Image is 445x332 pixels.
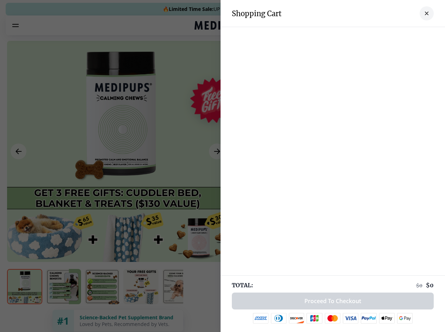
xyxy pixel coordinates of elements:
[416,282,422,289] span: $ 0
[361,313,377,324] img: paypal
[379,313,395,324] img: apple
[253,313,268,324] img: amex
[232,9,282,18] h3: Shopping Cart
[271,313,286,324] img: diners-club
[420,6,434,20] button: close-cart
[343,313,358,324] img: visa
[397,313,413,324] img: google
[325,313,340,324] img: mastercard
[307,313,322,324] img: jcb
[426,282,434,289] span: $ 0
[289,313,304,324] img: discover
[232,281,253,289] span: TOTAL:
